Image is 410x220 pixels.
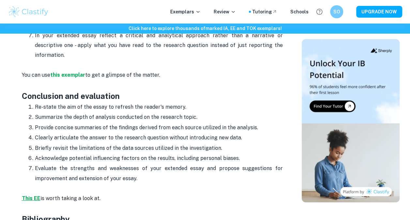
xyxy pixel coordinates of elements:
[35,123,283,133] p: Provide concise summaries of the findings derived from each source utilized in the analysis.
[356,6,402,18] button: UPGRADE NOW
[314,6,325,17] button: Help and Feedback
[50,72,85,78] a: this exemplar
[1,25,409,32] h6: Click here to explore thousands of marked IA, EE and TOK exemplars !
[8,5,49,18] img: Clastify logo
[290,8,309,15] a: Schools
[35,164,283,183] p: Evaluate the strengths and weaknesses of your extended essay and propose suggestions for improvem...
[22,183,283,203] p: is worth taking a look at.
[35,143,283,153] p: Briefly revisit the limitations of the data sources utilized in the investigation.
[22,90,283,102] h3: Conclusion and evaluation
[35,133,283,143] p: Clearly articulate the answer to the research question without introducing new data.
[35,153,283,163] p: Acknowledge potential influencing factors on the results, including personal biases.
[302,39,400,202] img: Thumbnail
[35,112,283,122] p: Summarize the depth of analysis conducted on the research topic.
[252,8,277,15] a: Tutoring
[35,31,283,60] p: In your extended essay reflect a critical and analytical approach rather than a narrative or desc...
[35,102,283,112] p: Re-state the aim of the essay to refresh the reader's memory.
[330,5,343,18] button: SO
[333,8,341,15] h6: SO
[214,8,236,15] p: Review
[170,8,201,15] p: Exemplars
[22,70,283,80] p: You can use to get a glimpse of the matter.
[22,195,40,201] a: This EE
